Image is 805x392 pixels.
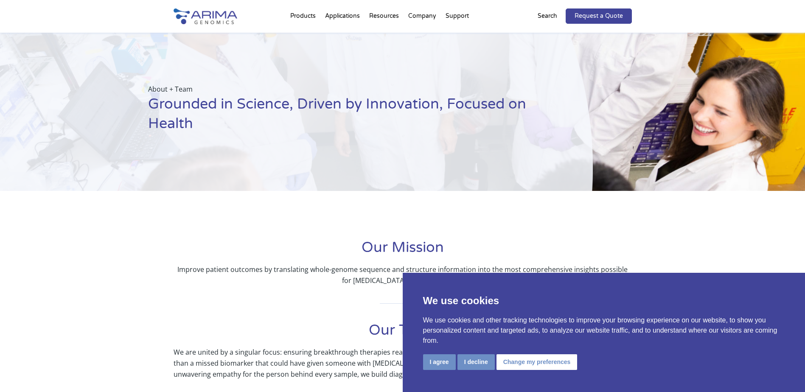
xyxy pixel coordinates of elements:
button: Change my preferences [496,354,578,370]
h1: Our Mission [174,238,632,264]
button: I agree [423,354,456,370]
p: We use cookies [423,293,785,308]
a: Request a Quote [566,8,632,24]
h1: Our Team [174,321,632,347]
p: About + Team [148,84,550,95]
p: We use cookies and other tracking technologies to improve your browsing experience on our website... [423,315,785,346]
h1: Grounded in Science, Driven by Innovation, Focused on Health [148,95,550,140]
button: I decline [457,354,495,370]
p: We are united by a singular focus: ensuring breakthrough therapies reach the patients they were c... [174,347,632,380]
p: Improve patient outcomes by translating whole-genome sequence and structure information into the ... [174,264,632,286]
img: Arima-Genomics-logo [174,8,237,24]
p: Search [538,11,557,22]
